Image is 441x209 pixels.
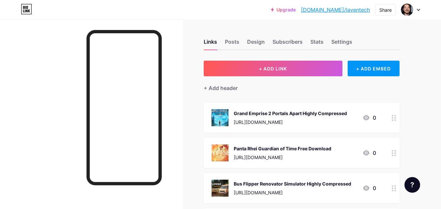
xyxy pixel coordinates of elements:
img: Bus Flipper Renovator Simulator Highly Compressed [212,180,228,197]
img: Panta Rhei Guardian of Time Free Download [212,144,228,161]
div: Settings [331,38,352,50]
div: Subscribers [273,38,303,50]
div: Share [379,7,392,13]
a: [DOMAIN_NAME]/laventech [301,6,370,14]
div: 0 [362,149,376,157]
div: Stats [310,38,323,50]
div: Panta Rhei Guardian of Time Free Download [234,145,331,152]
img: Grand Emprise 2 Portals Apart Highly Compressed [212,109,228,126]
button: + ADD LINK [204,61,342,76]
div: + Add header [204,84,238,92]
div: 0 [362,114,376,122]
div: Posts [225,38,239,50]
div: [URL][DOMAIN_NAME] [234,119,347,126]
img: laventech [401,4,413,16]
div: [URL][DOMAIN_NAME] [234,189,351,196]
div: + ADD EMBED [348,61,400,76]
div: [URL][DOMAIN_NAME] [234,154,331,161]
div: Grand Emprise 2 Portals Apart Highly Compressed [234,110,347,117]
div: Links [204,38,217,50]
div: Bus Flipper Renovator Simulator Highly Compressed [234,180,351,187]
div: Design [247,38,265,50]
a: Upgrade [271,7,296,12]
div: 0 [362,184,376,192]
span: + ADD LINK [259,66,287,71]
